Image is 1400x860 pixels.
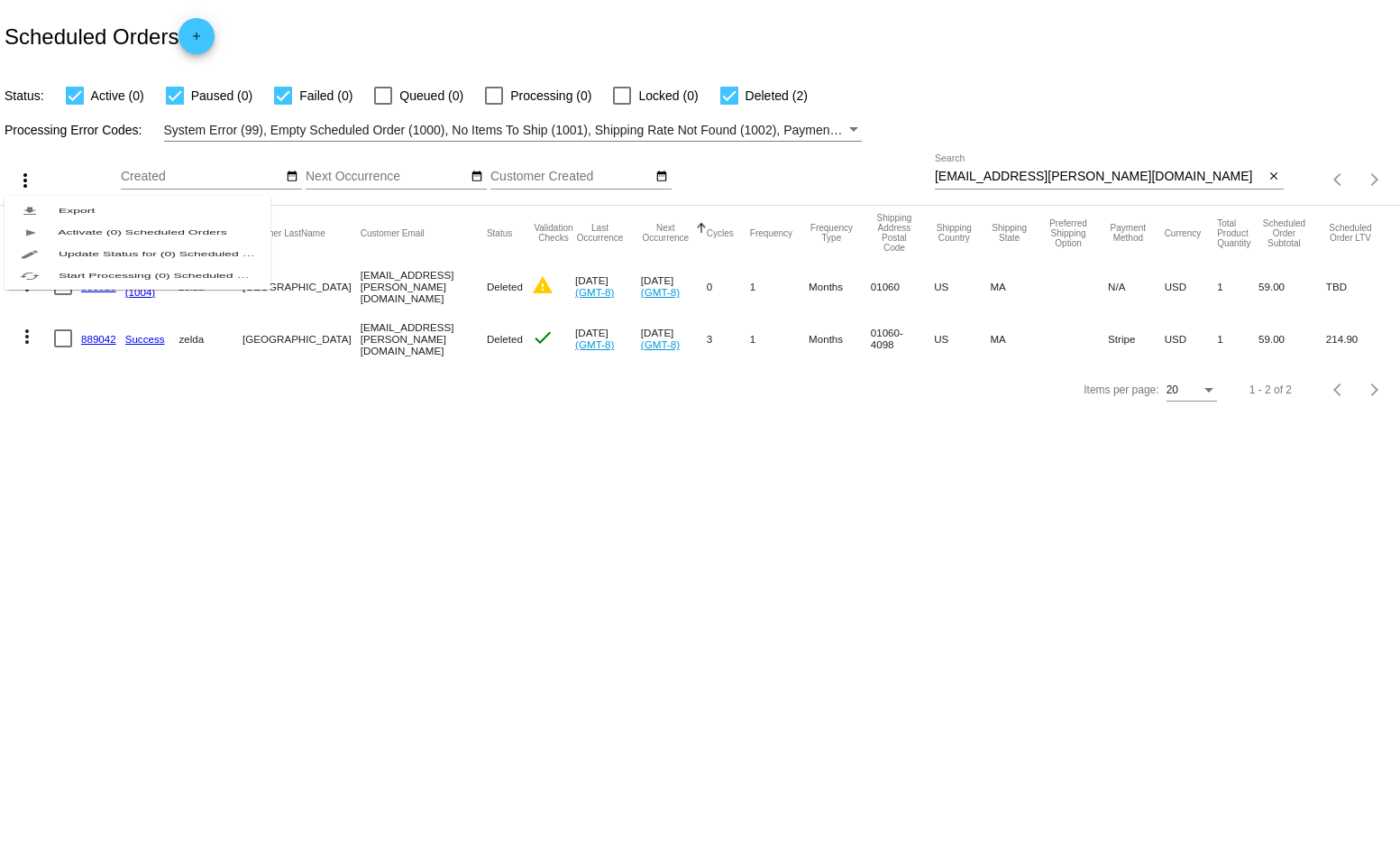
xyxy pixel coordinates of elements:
span: Update Status for (0) Scheduled Orders [59,250,281,257]
mat-icon: edit [19,249,41,260]
span: Activate (0) Scheduled Orders [58,228,227,236]
span: Start Processing (0) Scheduled Orders [59,272,275,279]
mat-icon: file_download [19,206,41,217]
mat-icon: cached [19,271,41,282]
span: Export [59,207,95,214]
mat-icon: play_arrow [19,227,41,238]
